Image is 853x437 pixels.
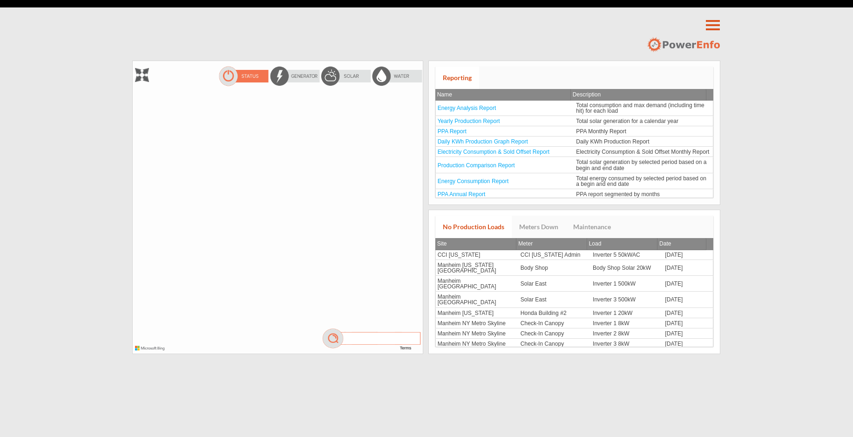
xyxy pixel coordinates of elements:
[663,250,713,260] td: [DATE]
[566,216,618,238] a: Maintenance
[663,308,713,318] td: [DATE]
[591,292,663,307] td: Inverter 3 500kW
[519,308,591,318] td: Honda Building #2
[663,292,713,307] td: [DATE]
[657,238,706,250] th: Date
[435,292,519,307] td: Manheim [GEOGRAPHIC_DATA]
[587,238,657,250] th: Load
[663,328,713,339] td: [DATE]
[591,276,663,292] td: Inverter 1 500kW
[663,276,713,292] td: [DATE]
[574,189,713,199] td: PPA report segmented by months
[647,37,720,53] img: logo
[519,292,591,307] td: Solar East
[574,137,713,147] td: Daily KWh Production Report
[519,328,591,339] td: Check-In Canopy
[574,101,713,116] td: Total consumption and max demand (including time hit) for each load
[574,126,713,137] td: PPA Monthly Report
[438,162,515,169] a: Production Comparison Report
[438,105,496,111] a: Energy Analysis Report
[435,339,519,349] td: Manheim NY Metro Skyline
[518,240,533,247] span: Meter
[659,240,671,247] span: Date
[438,191,486,198] a: PPA Annual Report
[435,318,519,328] td: Manheim NY Metro Skyline
[591,250,663,260] td: Inverter 5 50kWAC
[438,178,509,184] a: Energy Consumption Report
[663,318,713,328] td: [DATE]
[519,318,591,328] td: Check-In Canopy
[591,260,663,276] td: Body Shop Solar 20kW
[435,67,479,89] a: Reporting
[372,66,423,87] img: waterOff.png
[519,276,591,292] td: Solar East
[591,339,663,349] td: Inverter 3 8kW
[435,276,519,292] td: Manheim [GEOGRAPHIC_DATA]
[437,91,452,98] span: Name
[135,68,149,82] img: zoom.png
[574,157,713,173] td: Total solar generation by selected period based on a begin and end date
[589,240,602,247] span: Load
[435,260,519,276] td: Manheim [US_STATE][GEOGRAPHIC_DATA]
[321,328,423,349] img: mag.png
[663,260,713,276] td: [DATE]
[519,339,591,349] td: Check-In Canopy
[438,128,467,135] a: PPA Report
[591,328,663,339] td: Inverter 2 8kW
[512,216,566,238] a: Meters Down
[435,328,519,339] td: Manheim NY Metro Skyline
[438,138,528,145] a: Daily KWh Production Graph Report
[519,250,591,260] td: CCI [US_STATE] Admin
[519,260,591,276] td: Body Shop
[435,238,517,250] th: Site
[218,66,269,87] img: statusOn.png
[437,240,447,247] span: Site
[438,149,549,155] a: Electricity Consumption & Sold Offset Report
[573,91,601,98] span: Description
[320,66,372,87] img: solarOff.png
[135,348,167,351] a: Microsoft Bing
[435,250,519,260] td: CCI [US_STATE]
[574,173,713,189] td: Total energy consumed by selected period based on a begin and end date
[435,308,519,318] td: Manheim [US_STATE]
[663,339,713,349] td: [DATE]
[574,147,713,157] td: Electricity Consumption & Sold Offset Monthly Report
[574,116,713,126] td: Total solar generation for a calendar year
[435,216,512,238] a: No Production Loads
[571,89,706,101] th: Description
[435,89,571,101] th: Name
[591,308,663,318] td: Inverter 1 20kW
[591,318,663,328] td: Inverter 1 8kW
[269,66,320,87] img: energyOff.png
[438,118,500,124] a: Yearly Production Report
[516,238,587,250] th: Meter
